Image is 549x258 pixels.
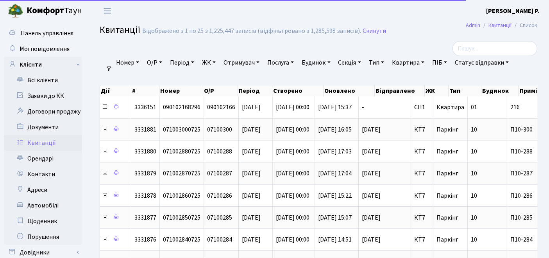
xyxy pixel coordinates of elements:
a: Клієнти [4,57,82,72]
span: [DATE] [242,169,261,178]
span: 10 [471,169,477,178]
span: КТ7 [414,215,430,221]
span: 3331881 [134,125,156,134]
span: 3331878 [134,191,156,200]
span: [DATE] 00:00 [276,169,309,178]
th: Тип [449,85,481,96]
span: 3331879 [134,169,156,178]
a: Отримувач [220,56,263,69]
button: Переключити навігацію [98,4,117,17]
img: logo.png [8,3,23,19]
th: Відправлено [375,85,424,96]
nav: breadcrumb [454,17,549,34]
span: 071002860725 [163,191,200,200]
span: [DATE] [362,215,408,221]
th: # [131,85,159,96]
span: Паркінг [436,235,458,244]
span: Паркінг [436,169,458,178]
span: Паркінг [436,213,458,222]
span: [DATE] [242,191,261,200]
span: 10 [471,213,477,222]
a: Статус відправки [452,56,512,69]
b: [PERSON_NAME] Р. [486,7,540,15]
span: Таун [27,4,82,18]
a: Будинок [299,56,333,69]
a: Номер [113,56,142,69]
th: О/Р [203,85,238,96]
a: Панель управління [4,25,82,41]
span: 01 [471,103,477,112]
span: Паркінг [436,191,458,200]
a: Квитанції [488,21,511,29]
span: Квартира [436,103,464,112]
span: [DATE] [242,213,261,222]
a: Порушення [4,229,82,245]
span: 10 [471,147,477,156]
span: [DATE] 15:22 [318,191,352,200]
a: Квартира [389,56,427,69]
span: Паркінг [436,125,458,134]
span: [DATE] 15:07 [318,213,352,222]
a: [PERSON_NAME] Р. [486,6,540,16]
a: Admin [466,21,480,29]
span: [DATE] [362,193,408,199]
th: Будинок [481,85,519,96]
span: 10 [471,235,477,244]
span: Панель управління [21,29,73,38]
a: Заявки до КК [4,88,82,104]
span: 071002870725 [163,169,200,178]
span: 3331876 [134,235,156,244]
span: [DATE] 00:00 [276,147,309,156]
a: Всі клієнти [4,72,82,88]
a: Контакти [4,166,82,182]
a: Адреси [4,182,82,198]
th: Номер [159,85,203,96]
a: Секція [335,56,364,69]
span: [DATE] [242,125,261,134]
span: [DATE] 15:37 [318,103,352,112]
span: КТ7 [414,126,430,133]
span: [DATE] [362,148,408,155]
span: КТ7 [414,148,430,155]
span: [DATE] 00:00 [276,235,309,244]
th: ЖК [425,85,449,96]
span: 090102168296 [163,103,200,112]
span: 10 [471,125,477,134]
a: Мої повідомлення [4,41,82,57]
a: Автомобілі [4,198,82,213]
span: - [362,104,408,110]
span: [DATE] 00:00 [276,191,309,200]
span: 071002850725 [163,213,200,222]
span: 07100288 [207,147,232,156]
th: Дії [100,85,131,96]
span: 07100285 [207,213,232,222]
span: [DATE] 16:05 [318,125,352,134]
span: [DATE] 00:00 [276,125,309,134]
span: [DATE] [362,170,408,177]
span: 3336151 [134,103,156,112]
th: Створено [272,85,324,96]
a: Щоденник [4,213,82,229]
span: СП1 [414,104,430,110]
span: [DATE] 17:03 [318,147,352,156]
span: Квитанції [100,23,140,37]
span: [DATE] [362,236,408,243]
b: Комфорт [27,4,64,17]
span: Мої повідомлення [20,45,70,53]
span: 07100284 [207,235,232,244]
span: 07100300 [207,125,232,134]
span: КТ7 [414,170,430,177]
a: Період [167,56,197,69]
span: [DATE] 14:51 [318,235,352,244]
span: [DATE] [242,235,261,244]
span: [DATE] 00:00 [276,213,309,222]
span: 071002840725 [163,235,200,244]
span: 07100287 [207,169,232,178]
span: 071002880725 [163,147,200,156]
a: О/Р [144,56,165,69]
th: Оновлено [324,85,375,96]
span: 3331877 [134,213,156,222]
a: Квитанції [4,135,82,151]
span: 090102166 [207,103,235,112]
th: Період [238,85,272,96]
